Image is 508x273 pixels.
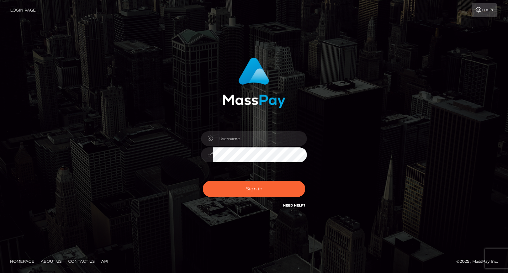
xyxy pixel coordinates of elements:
input: Username... [213,131,307,146]
a: About Us [38,256,64,266]
a: API [99,256,111,266]
div: © 2025 , MassPay Inc. [456,258,503,265]
a: Need Help? [283,203,305,208]
img: MassPay Login [223,58,285,108]
a: Homepage [7,256,37,266]
a: Login Page [10,3,36,17]
button: Sign in [203,181,305,197]
a: Contact Us [65,256,97,266]
a: Login [472,3,497,17]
